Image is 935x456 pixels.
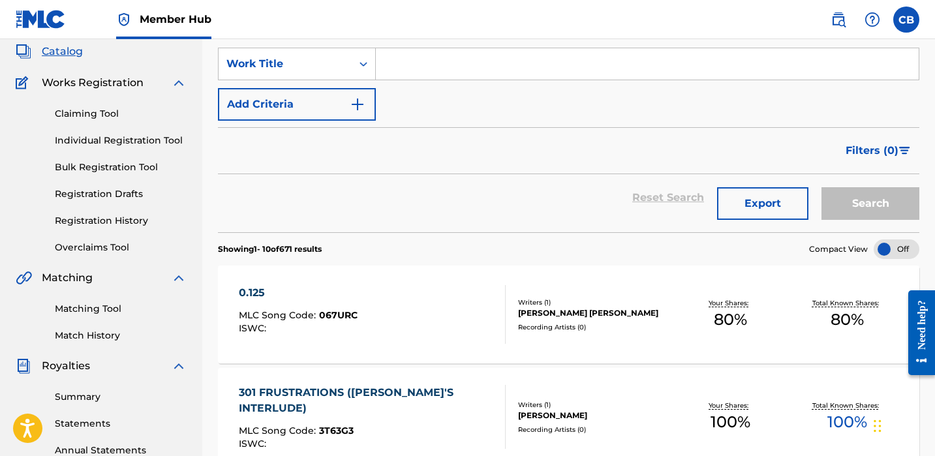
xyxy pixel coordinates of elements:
[319,309,358,321] span: 067URC
[16,270,32,286] img: Matching
[55,390,187,404] a: Summary
[239,322,269,334] span: ISWC :
[218,88,376,121] button: Add Criteria
[812,298,882,308] p: Total Known Shares:
[226,56,344,72] div: Work Title
[239,309,319,321] span: MLC Song Code :
[42,75,144,91] span: Works Registration
[319,425,354,436] span: 3T63G3
[709,401,752,410] p: Your Shares:
[55,160,187,174] a: Bulk Registration Tool
[899,147,910,155] img: filter
[55,417,187,431] a: Statements
[16,75,33,91] img: Works Registration
[518,425,672,434] div: Recording Artists ( 0 )
[55,214,187,228] a: Registration History
[874,406,881,446] div: Drag
[518,400,672,410] div: Writers ( 1 )
[16,10,66,29] img: MLC Logo
[218,48,919,232] form: Search Form
[827,410,867,434] span: 100 %
[16,358,31,374] img: Royalties
[717,187,808,220] button: Export
[116,12,132,27] img: Top Rightsholder
[518,322,672,332] div: Recording Artists ( 0 )
[171,270,187,286] img: expand
[239,285,358,301] div: 0.125
[16,44,83,59] a: CatalogCatalog
[812,401,882,410] p: Total Known Shares:
[350,97,365,112] img: 9d2ae6d4665cec9f34b9.svg
[893,7,919,33] div: User Menu
[711,410,750,434] span: 100 %
[518,307,672,319] div: [PERSON_NAME] [PERSON_NAME]
[239,438,269,449] span: ISWC :
[42,358,90,374] span: Royalties
[825,7,851,33] a: Public Search
[55,329,187,342] a: Match History
[239,385,495,416] div: 301 FRUSTRATIONS ([PERSON_NAME]'S INTERLUDE)
[55,134,187,147] a: Individual Registration Tool
[140,12,211,27] span: Member Hub
[831,308,864,331] span: 80 %
[55,241,187,254] a: Overclaims Tool
[171,75,187,91] img: expand
[838,134,919,167] button: Filters (0)
[42,44,83,59] span: Catalog
[218,243,322,255] p: Showing 1 - 10 of 671 results
[218,266,919,363] a: 0.125MLC Song Code:067URCISWC:Writers (1)[PERSON_NAME] [PERSON_NAME]Recording Artists (0)Your Sha...
[870,393,935,456] iframe: Chat Widget
[55,187,187,201] a: Registration Drafts
[846,143,898,159] span: Filters ( 0 )
[239,425,319,436] span: MLC Song Code :
[518,297,672,307] div: Writers ( 1 )
[809,243,868,255] span: Compact View
[898,281,935,386] iframe: Resource Center
[42,270,93,286] span: Matching
[171,358,187,374] img: expand
[55,107,187,121] a: Claiming Tool
[831,12,846,27] img: search
[865,12,880,27] img: help
[55,302,187,316] a: Matching Tool
[709,298,752,308] p: Your Shares:
[16,44,31,59] img: Catalog
[518,410,672,421] div: [PERSON_NAME]
[714,308,747,331] span: 80 %
[859,7,885,33] div: Help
